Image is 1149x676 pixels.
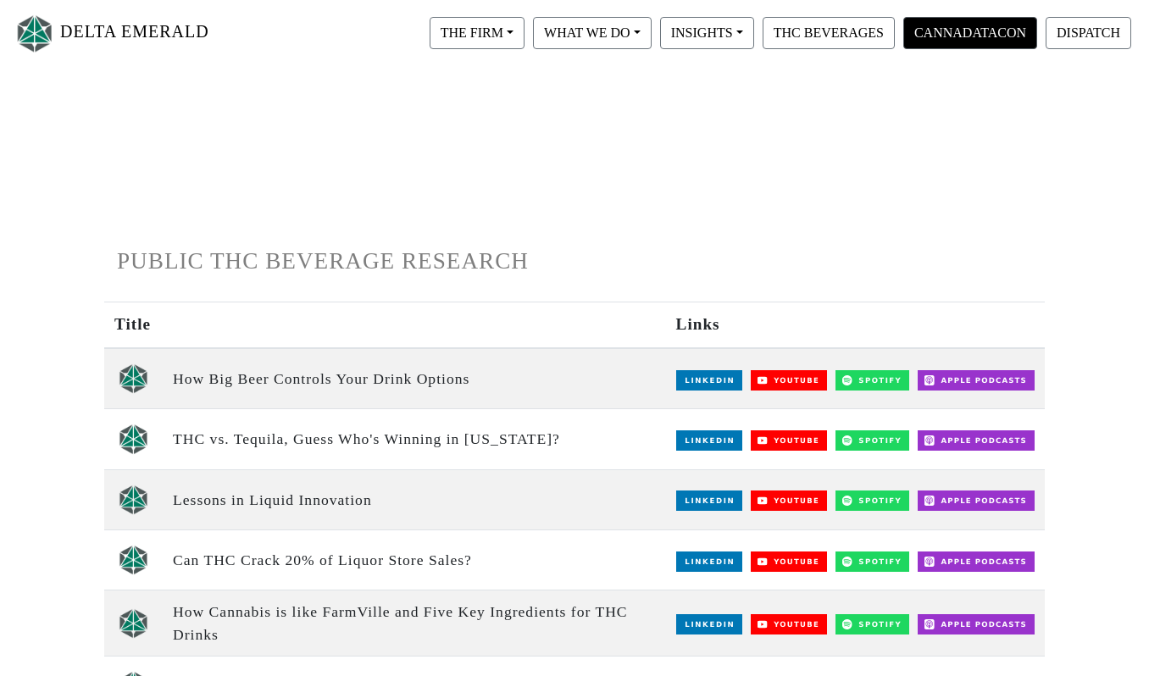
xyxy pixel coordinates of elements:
[835,490,909,511] img: Spotify
[666,302,1045,348] th: Links
[163,590,666,657] td: How Cannabis is like FarmVille and Five Key Ingredients for THC Drinks
[119,608,148,639] img: unscripted logo
[676,430,742,451] img: LinkedIn
[918,370,1035,391] img: Apple Podcasts
[14,7,209,60] a: DELTA EMERALD
[1046,17,1131,49] button: DISPATCH
[430,17,525,49] button: THE FIRM
[104,302,163,348] th: Title
[903,17,1037,49] button: CANNADATACON
[899,25,1041,39] a: CANNADATACON
[119,363,148,394] img: unscripted logo
[119,485,148,515] img: unscripted logo
[918,490,1035,511] img: Apple Podcasts
[751,614,828,634] img: YouTube
[119,424,148,454] img: unscripted logo
[163,409,666,469] td: THC vs. Tequila, Guess Who's Winning in [US_STATE]?
[117,247,1032,275] h1: PUBLIC THC BEVERAGE RESEARCH
[676,614,742,634] img: LinkedIn
[163,348,666,409] td: How Big Beer Controls Your Drink Options
[758,25,899,39] a: THC BEVERAGES
[119,545,148,575] img: unscripted logo
[163,530,666,590] td: Can THC Crack 20% of Liquor Store Sales?
[751,370,828,391] img: YouTube
[918,430,1035,451] img: Apple Podcasts
[660,17,754,49] button: INSIGHTS
[835,551,909,572] img: Spotify
[676,370,742,391] img: LinkedIn
[1041,25,1135,39] a: DISPATCH
[751,490,828,511] img: YouTube
[918,551,1035,572] img: Apple Podcasts
[835,430,909,451] img: Spotify
[751,430,828,451] img: YouTube
[163,469,666,529] td: Lessons in Liquid Innovation
[676,490,742,511] img: LinkedIn
[676,551,742,572] img: LinkedIn
[14,11,56,56] img: Logo
[763,17,895,49] button: THC BEVERAGES
[751,551,828,572] img: YouTube
[533,17,652,49] button: WHAT WE DO
[918,614,1035,634] img: Apple Podcasts
[835,370,909,391] img: Spotify
[835,614,909,634] img: Spotify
